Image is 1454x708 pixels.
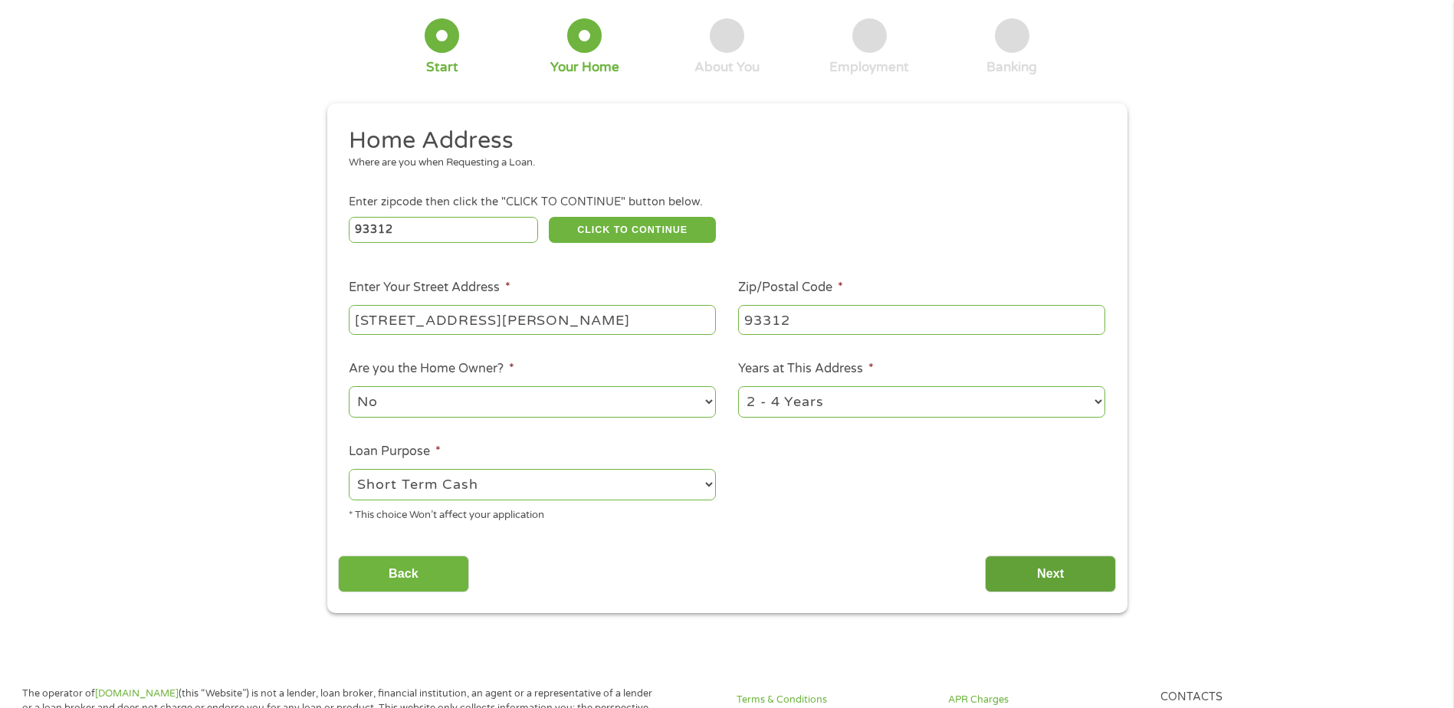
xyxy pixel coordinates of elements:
button: CLICK TO CONTINUE [549,217,716,243]
div: * This choice Won’t affect your application [349,503,716,523]
a: [DOMAIN_NAME] [95,687,179,700]
div: Banking [986,59,1037,76]
div: Start [426,59,458,76]
div: Your Home [550,59,619,76]
label: Enter Your Street Address [349,280,510,296]
input: 1 Main Street [349,305,716,334]
div: Where are you when Requesting a Loan. [349,156,1094,171]
h4: Contacts [1160,690,1354,705]
label: Years at This Address [738,361,874,377]
div: Enter zipcode then click the "CLICK TO CONTINUE" button below. [349,194,1104,211]
a: Terms & Conditions [737,693,930,707]
a: APR Charges [948,693,1141,707]
label: Loan Purpose [349,444,441,460]
input: Next [985,556,1116,593]
input: Back [338,556,469,593]
div: About You [694,59,760,76]
label: Zip/Postal Code [738,280,843,296]
h2: Home Address [349,126,1094,156]
div: Employment [829,59,909,76]
label: Are you the Home Owner? [349,361,514,377]
input: Enter Zipcode (e.g 01510) [349,217,538,243]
